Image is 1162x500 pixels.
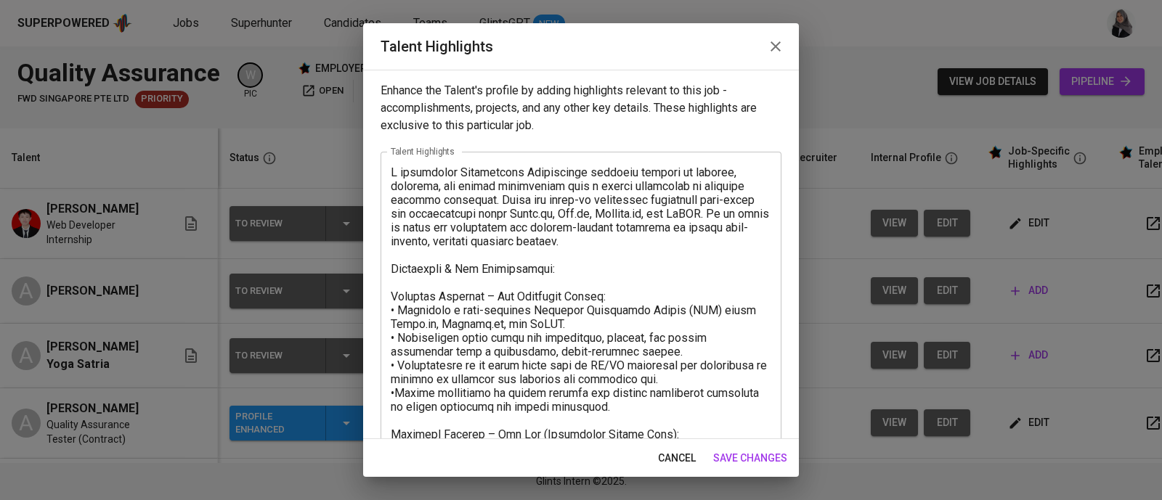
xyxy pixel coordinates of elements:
[707,445,793,472] button: save changes
[658,449,696,467] span: cancel
[381,82,781,134] p: Enhance the Talent's profile by adding highlights relevant to this job - accomplishments, project...
[381,35,781,58] h2: Talent Highlights
[652,445,702,472] button: cancel
[713,449,787,467] span: save changes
